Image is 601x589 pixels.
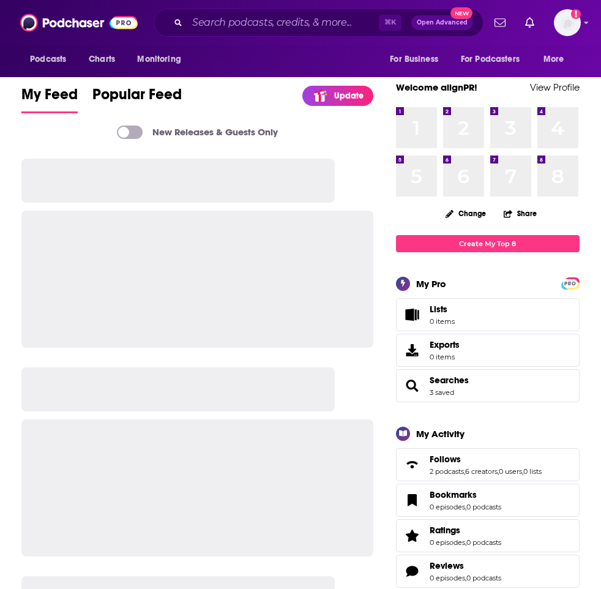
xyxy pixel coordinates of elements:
[466,538,501,547] a: 0 podcasts
[464,467,465,476] span: ,
[92,85,182,113] a: Popular Feed
[430,574,465,582] a: 0 episodes
[20,11,138,34] img: Podchaser - Follow, Share and Rate Podcasts
[430,489,501,500] a: Bookmarks
[466,574,501,582] a: 0 podcasts
[430,560,501,571] a: Reviews
[396,484,580,517] span: Bookmarks
[430,353,460,361] span: 0 items
[554,9,581,36] span: Logged in as alignPR
[430,339,460,350] span: Exports
[117,126,278,139] a: New Releases & Guests Only
[554,9,581,36] button: Show profile menu
[400,377,425,394] a: Searches
[430,538,465,547] a: 0 episodes
[400,563,425,580] a: Reviews
[499,467,522,476] a: 0 users
[400,306,425,323] span: Lists
[571,9,581,19] svg: Add a profile image
[563,279,578,288] span: PRO
[129,48,196,71] button: open menu
[396,334,580,367] a: Exports
[543,51,564,68] span: More
[466,503,501,511] a: 0 podcasts
[430,304,447,315] span: Lists
[453,48,537,71] button: open menu
[400,456,425,473] a: Follows
[461,51,520,68] span: For Podcasters
[430,304,455,315] span: Lists
[430,454,461,465] span: Follows
[411,15,473,30] button: Open AdvancedNew
[450,7,472,19] span: New
[187,13,379,32] input: Search podcasts, credits, & more...
[438,206,493,221] button: Change
[381,48,454,71] button: open menu
[396,519,580,552] span: Ratings
[396,298,580,331] a: Lists
[81,48,122,71] a: Charts
[530,81,580,93] a: View Profile
[396,555,580,588] span: Reviews
[430,467,464,476] a: 2 podcasts
[554,9,581,36] img: User Profile
[89,51,115,68] span: Charts
[400,527,425,544] a: Ratings
[334,91,364,101] p: Update
[154,9,483,37] div: Search podcasts, credits, & more...
[30,51,66,68] span: Podcasts
[465,538,466,547] span: ,
[396,235,580,252] a: Create My Top 8
[430,375,469,386] a: Searches
[430,317,455,326] span: 0 items
[430,525,501,536] a: Ratings
[430,560,464,571] span: Reviews
[430,489,477,500] span: Bookmarks
[379,15,401,31] span: ⌘ K
[465,574,466,582] span: ,
[430,454,542,465] a: Follows
[416,278,446,290] div: My Pro
[416,428,465,440] div: My Activity
[465,467,498,476] a: 6 creators
[396,81,477,93] a: Welcome alignPR!
[430,388,454,397] a: 3 saved
[490,12,510,33] a: Show notifications dropdown
[390,51,438,68] span: For Business
[21,48,82,71] button: open menu
[465,503,466,511] span: ,
[523,467,542,476] a: 0 lists
[92,85,182,111] span: Popular Feed
[522,467,523,476] span: ,
[535,48,580,71] button: open menu
[430,525,460,536] span: Ratings
[503,201,537,225] button: Share
[400,492,425,509] a: Bookmarks
[520,12,539,33] a: Show notifications dropdown
[137,51,181,68] span: Monitoring
[400,342,425,359] span: Exports
[430,503,465,511] a: 0 episodes
[396,369,580,402] span: Searches
[21,85,78,113] a: My Feed
[498,467,499,476] span: ,
[302,86,373,106] a: Update
[21,85,78,111] span: My Feed
[563,278,578,287] a: PRO
[417,20,468,26] span: Open Advanced
[396,448,580,481] span: Follows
